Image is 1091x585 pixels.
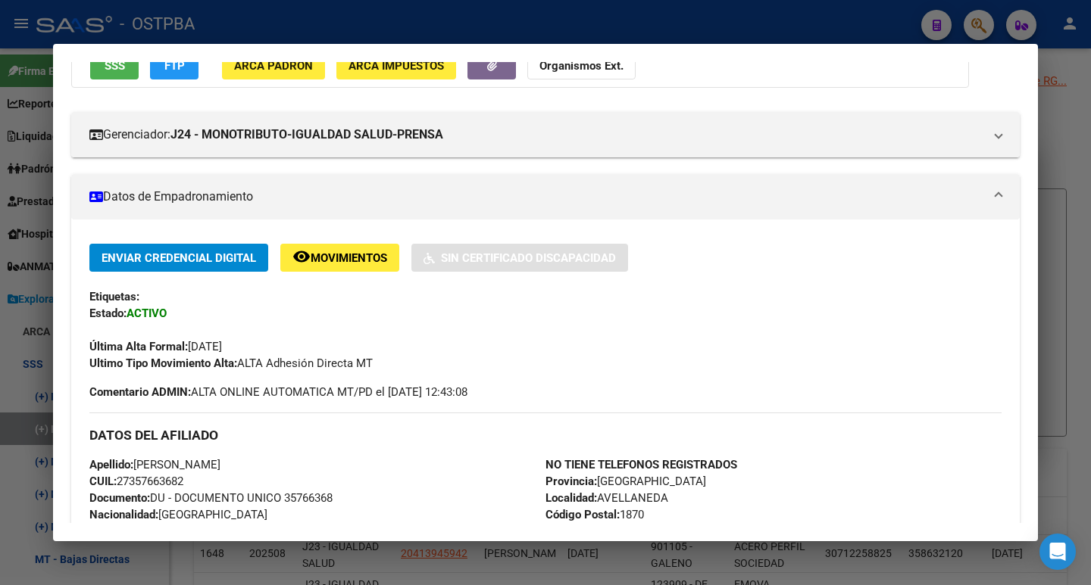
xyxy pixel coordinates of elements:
[89,126,983,144] mat-panel-title: Gerenciador:
[545,475,706,488] span: [GEOGRAPHIC_DATA]
[170,126,443,144] strong: J24 - MONOTRIBUTO-IGUALDAD SALUD-PRENSA
[1039,534,1076,570] div: Open Intercom Messenger
[234,59,313,73] span: ARCA Padrón
[150,51,199,79] button: FTP
[105,59,125,73] span: SSS
[545,491,597,505] strong: Localidad:
[545,491,668,505] span: AVELLANEDA
[89,475,117,488] strong: CUIL:
[102,251,256,265] span: Enviar Credencial Digital
[90,51,139,79] button: SSS
[89,458,133,471] strong: Apellido:
[539,59,624,73] strong: Organismos Ext.
[89,340,222,353] span: [DATE]
[545,475,597,488] strong: Provincia:
[89,491,150,505] strong: Documento:
[292,247,311,266] mat-icon: remove_red_eye
[89,356,373,370] span: ALTA Adhesión Directa MT
[127,307,167,320] strong: ACTIVO
[527,51,636,79] button: Organismos Ext.
[89,385,191,399] strong: Comentario ADMIN:
[164,59,185,73] span: FTP
[89,491,333,505] span: DU - DOCUMENTO UNICO 35766368
[89,307,127,320] strong: Estado:
[411,244,628,272] button: Sin Certificado Discapacidad
[545,508,644,521] span: 1870
[89,508,158,521] strong: Nacionalidad:
[89,508,267,521] span: [GEOGRAPHIC_DATA]
[89,458,220,471] span: [PERSON_NAME]
[89,188,983,206] mat-panel-title: Datos de Empadronamiento
[545,458,737,471] strong: NO TIENE TELEFONOS REGISTRADOS
[89,356,237,370] strong: Ultimo Tipo Movimiento Alta:
[545,508,620,521] strong: Código Postal:
[89,244,268,272] button: Enviar Credencial Digital
[349,59,444,73] span: ARCA Impuestos
[280,244,399,272] button: Movimientos
[71,174,1020,219] mat-expansion-panel-header: Datos de Empadronamiento
[311,251,387,265] span: Movimientos
[89,384,467,400] span: ALTA ONLINE AUTOMATICA MT/PD el [DATE] 12:43:08
[89,340,188,353] strong: Última Alta Formal:
[89,475,183,488] span: 27357663682
[222,51,325,79] button: ARCA Padrón
[89,427,1002,443] h3: DATOS DEL AFILIADO
[336,51,456,79] button: ARCA Impuestos
[89,290,139,303] strong: Etiquetas:
[441,251,616,265] span: Sin Certificado Discapacidad
[71,112,1020,157] mat-expansion-panel-header: Gerenciador:J24 - MONOTRIBUTO-IGUALDAD SALUD-PRENSA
